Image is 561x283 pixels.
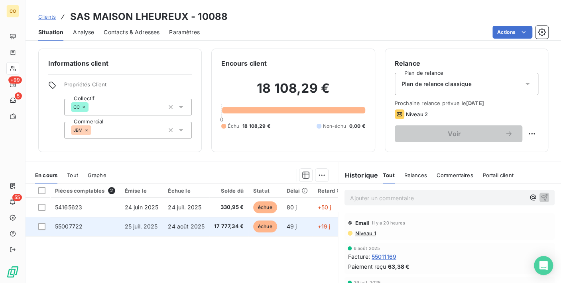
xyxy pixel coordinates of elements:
span: Niveau 1 [354,230,376,236]
a: Clients [38,13,56,21]
span: +99 [8,76,22,84]
span: CC [73,105,80,109]
h6: Historique [338,170,378,180]
span: Commentaires [437,172,473,178]
span: Prochaine relance prévue le [395,100,538,106]
span: 55011169 [372,252,396,261]
span: Tout [67,172,78,178]
span: Situation [38,28,63,36]
input: Ajouter une valeur [91,127,98,134]
span: Paramètres [169,28,200,36]
span: 80 j [287,204,297,211]
span: En cours [35,172,57,178]
h6: Relance [395,59,538,68]
span: [DATE] [466,100,484,106]
div: Statut [253,187,277,194]
span: 0,00 € [349,123,365,130]
span: 330,95 € [214,203,244,211]
span: Clients [38,14,56,20]
span: 49 j [287,223,297,230]
span: +19 j [317,223,330,230]
input: Ajouter une valeur [89,103,95,111]
div: Émise le [125,187,159,194]
span: échue [253,201,277,213]
span: Graphe [88,172,106,178]
span: +50 j [317,204,331,211]
span: JBM [73,128,83,133]
img: Logo LeanPay [6,265,19,278]
span: 55 [12,194,22,201]
div: Délai [287,187,308,194]
h3: SAS MAISON LHEUREUX - 10088 [70,10,228,24]
span: 17 777,34 € [214,222,244,230]
span: il y a 20 heures [372,221,405,225]
span: Voir [404,131,505,137]
span: Email [355,220,370,226]
span: 24 août 2025 [168,223,205,230]
span: Niveau 2 [406,111,428,117]
h2: 18 108,29 € [221,80,365,104]
button: Voir [395,125,522,142]
span: Contacts & Adresses [104,28,159,36]
span: Paiement reçu [348,262,386,271]
span: 0 [220,116,223,123]
h6: Informations client [48,59,192,68]
span: Facture : [348,252,370,261]
span: Tout [383,172,395,178]
span: 54165623 [55,204,82,211]
button: Actions [492,26,532,39]
div: Open Intercom Messenger [534,256,553,275]
span: 6 août 2025 [353,246,380,251]
span: 2 [108,187,115,194]
span: 24 juin 2025 [125,204,159,211]
span: Propriétés Client [64,81,192,92]
span: 25 juil. 2025 [125,223,158,230]
div: CO [6,5,19,18]
div: Solde dû [214,187,244,194]
h6: Encours client [221,59,267,68]
span: 5 [15,92,22,100]
div: Retard [317,187,343,194]
span: 18 108,29 € [242,123,270,130]
span: 55007722 [55,223,83,230]
span: Plan de relance classique [402,80,472,88]
span: échue [253,221,277,232]
span: Non-échu [323,123,346,130]
span: Relances [404,172,427,178]
div: Échue le [168,187,205,194]
span: Échu [228,123,239,130]
span: Portail client [483,172,514,178]
span: Analyse [73,28,94,36]
span: 24 juil. 2025 [168,204,201,211]
span: 63,38 € [388,262,409,271]
div: Pièces comptables [55,187,115,194]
